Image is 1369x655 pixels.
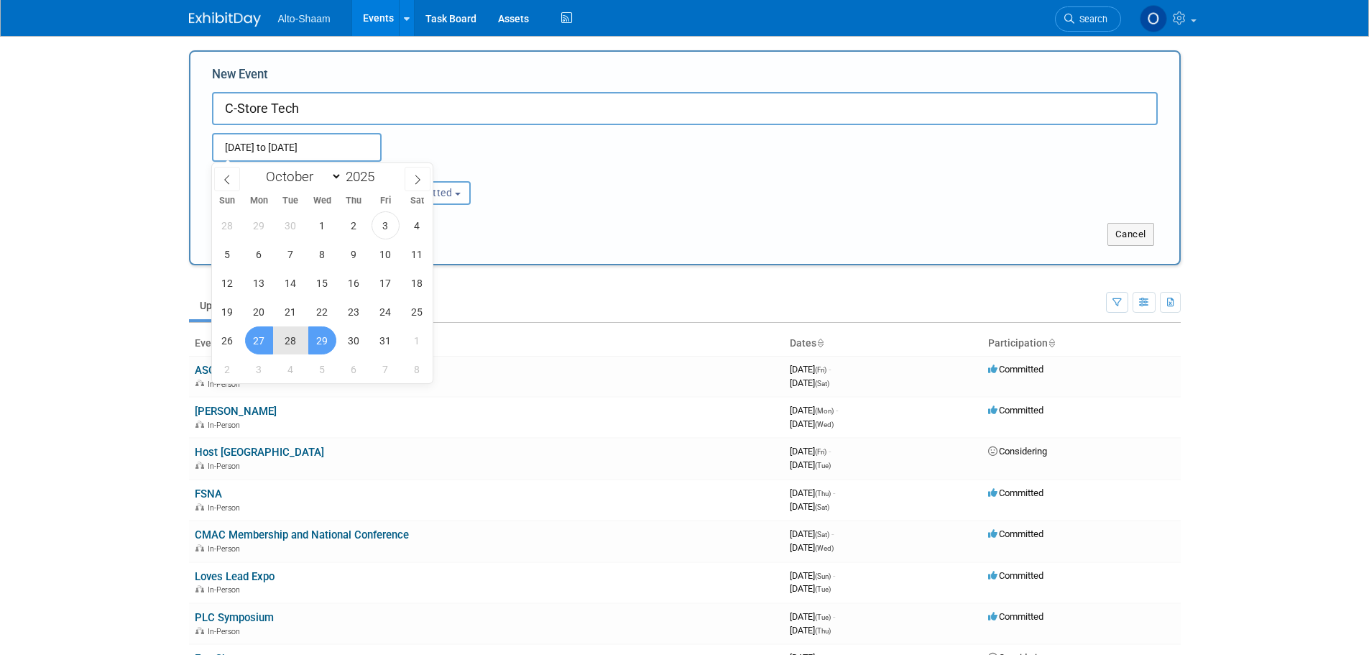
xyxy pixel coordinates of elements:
span: October 2, 2025 [340,211,368,239]
span: (Fri) [815,448,826,456]
th: Event [189,331,784,356]
span: In-Person [208,503,244,513]
span: [DATE] [790,446,831,457]
span: (Sun) [815,572,831,580]
img: Olivia Strasser [1140,5,1167,32]
span: [DATE] [790,583,831,594]
span: October 29, 2025 [308,326,336,354]
span: (Thu) [815,627,831,635]
span: (Tue) [815,585,831,593]
span: October 21, 2025 [277,298,305,326]
a: Host [GEOGRAPHIC_DATA] [195,446,324,459]
span: November 2, 2025 [213,355,241,383]
span: [DATE] [790,611,835,622]
span: (Mon) [815,407,834,415]
span: Alto-Shaam [278,13,331,24]
span: [DATE] [790,418,834,429]
span: In-Person [208,627,244,636]
span: (Wed) [815,544,834,552]
span: October 8, 2025 [308,240,336,268]
span: Considering [988,446,1047,457]
a: PLC Symposium [195,611,274,624]
span: In-Person [208,544,244,554]
span: October 14, 2025 [277,269,305,297]
span: October 12, 2025 [213,269,241,297]
span: [DATE] [790,542,834,553]
span: October 5, 2025 [213,240,241,268]
a: Sort by Start Date [816,337,824,349]
span: [DATE] [790,487,835,498]
span: November 4, 2025 [277,355,305,383]
span: October 9, 2025 [340,240,368,268]
a: Search [1055,6,1121,32]
span: (Tue) [815,462,831,470]
span: (Sat) [815,531,829,539]
span: [DATE] [790,364,831,375]
span: November 3, 2025 [245,355,273,383]
span: October 15, 2025 [308,269,336,297]
span: October 20, 2025 [245,298,273,326]
span: October 30, 2025 [340,326,368,354]
span: October 18, 2025 [403,269,431,297]
a: [PERSON_NAME] [195,405,277,418]
span: Mon [243,196,275,206]
span: - [836,405,838,416]
span: September 28, 2025 [213,211,241,239]
button: Cancel [1107,223,1154,246]
span: Sat [401,196,433,206]
img: In-Person Event [195,503,204,510]
img: In-Person Event [195,421,204,428]
span: October 19, 2025 [213,298,241,326]
span: October 1, 2025 [308,211,336,239]
a: FSNA [195,487,222,500]
span: September 30, 2025 [277,211,305,239]
span: October 22, 2025 [308,298,336,326]
span: [DATE] [790,501,829,512]
span: October 24, 2025 [372,298,400,326]
span: October 10, 2025 [372,240,400,268]
a: Upcoming14 [189,292,273,319]
span: October 28, 2025 [277,326,305,354]
img: In-Person Event [195,380,204,387]
span: October 31, 2025 [372,326,400,354]
span: [DATE] [790,528,834,539]
span: October 4, 2025 [403,211,431,239]
img: In-Person Event [195,462,204,469]
span: (Fri) [815,366,826,374]
label: New Event [212,66,268,88]
span: Committed [988,528,1043,539]
a: Loves Lead Expo [195,570,275,583]
span: (Wed) [815,421,834,429]
span: November 8, 2025 [403,355,431,383]
span: In-Person [208,585,244,595]
span: - [829,446,831,457]
span: Committed [988,611,1043,622]
span: [DATE] [790,625,831,636]
img: In-Person Event [195,627,204,634]
span: September 29, 2025 [245,211,273,239]
span: - [833,487,835,498]
span: Thu [338,196,369,206]
span: - [833,570,835,581]
span: (Thu) [815,490,831,498]
div: Attendance / Format: [212,162,351,180]
span: In-Person [208,380,244,389]
span: - [833,611,835,622]
span: October 3, 2025 [372,211,400,239]
span: Wed [306,196,338,206]
span: [DATE] [790,459,831,470]
img: In-Person Event [195,544,204,551]
input: Start Date - End Date [212,133,382,162]
span: November 7, 2025 [372,355,400,383]
span: October 13, 2025 [245,269,273,297]
span: (Tue) [815,613,831,621]
img: In-Person Event [195,585,204,592]
input: Year [342,168,385,185]
span: October 6, 2025 [245,240,273,268]
span: October 7, 2025 [277,240,305,268]
span: October 16, 2025 [340,269,368,297]
th: Participation [982,331,1181,356]
span: [DATE] [790,570,835,581]
span: In-Person [208,462,244,471]
span: (Sat) [815,380,829,388]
